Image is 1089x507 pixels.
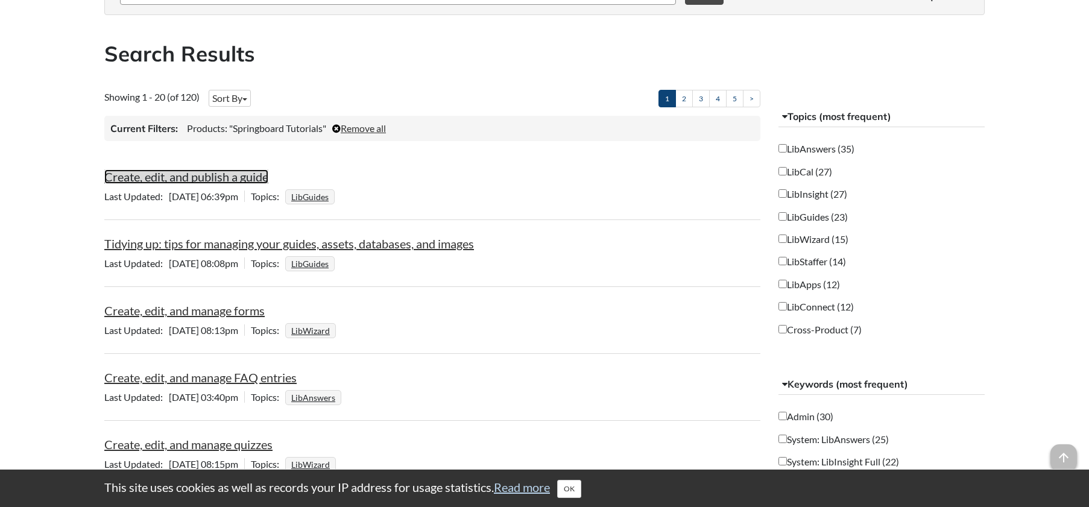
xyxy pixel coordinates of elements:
ul: Topics [285,324,339,336]
input: Admin (30) [778,412,787,420]
span: Topics [251,391,285,403]
label: Cross-Product (7) [778,323,862,336]
a: Remove all [332,122,386,134]
input: Cross-Product (7) [778,325,787,333]
input: System: LibInsight Full (22) [778,457,787,465]
span: Last Updated [104,324,169,336]
button: Keywords (most frequent) [778,374,985,395]
a: 5 [726,90,743,107]
label: LibCal (27) [778,165,832,178]
span: Topics [251,257,285,269]
a: Create, edit, and manage FAQ entries [104,370,297,385]
span: Topics [251,324,285,336]
a: > [743,90,760,107]
h3: Current Filters [110,122,178,135]
span: Topics [251,191,285,202]
label: Admin (30) [778,409,833,423]
input: LibApps (12) [778,280,787,288]
a: 3 [692,90,710,107]
a: Create, edit, and manage quizzes [104,437,273,452]
button: Sort By [209,90,251,107]
span: Showing 1 - 20 (of 120) [104,91,200,102]
label: LibApps (12) [778,277,840,291]
span: Last Updated [104,191,169,202]
div: This site uses cookies as well as records your IP address for usage statistics. [92,479,997,498]
h2: Search Results [104,39,985,69]
input: LibWizard (15) [778,235,787,243]
a: Create, edit, and manage forms [104,303,265,318]
a: LibWizard [289,456,332,473]
span: [DATE] 03:40pm [104,391,244,403]
label: LibStaffer (14) [778,254,846,268]
a: 4 [709,90,727,107]
span: [DATE] 08:08pm [104,257,244,269]
label: LibInsight (27) [778,187,847,201]
button: Topics (most frequent) [778,106,985,128]
label: LibWizard (15) [778,232,848,246]
span: Products: [187,122,227,134]
span: [DATE] 06:39pm [104,191,244,202]
a: LibGuides [289,255,330,272]
a: Tidying up: tips for managing your guides, assets, databases, and images [104,236,474,251]
label: LibAnswers (35) [778,142,854,156]
a: LibWizard [289,322,332,339]
a: Read more [494,480,550,494]
ul: Topics [285,257,338,269]
ul: Topics [285,191,338,202]
a: LibGuides [289,188,330,206]
label: LibConnect (12) [778,300,854,313]
input: LibCal (27) [778,167,787,175]
a: 1 [658,90,676,107]
ul: Topics [285,391,344,403]
a: arrow_upward [1050,446,1077,460]
a: LibAnswers [289,389,337,406]
ul: Topics [285,458,339,470]
span: "Springboard Tutorials" [229,122,326,134]
span: Last Updated [104,257,169,269]
ul: Pagination of search results [658,90,760,107]
label: LibGuides (23) [778,210,848,224]
input: LibInsight (27) [778,189,787,198]
input: LibGuides (23) [778,212,787,221]
span: [DATE] 08:13pm [104,324,244,336]
input: LibStaffer (14) [778,257,787,265]
span: Topics [251,458,285,470]
label: System: LibInsight Full (22) [778,455,899,468]
span: [DATE] 08:15pm [104,458,244,470]
input: LibConnect (12) [778,302,787,310]
span: Last Updated [104,458,169,470]
input: System: LibAnswers (25) [778,435,787,443]
span: Last Updated [104,391,169,403]
a: 2 [675,90,693,107]
input: LibAnswers (35) [778,144,787,153]
a: Create, edit, and publish a guide [104,169,268,184]
button: Close [557,480,581,498]
label: System: LibAnswers (25) [778,432,889,446]
span: arrow_upward [1050,444,1077,471]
